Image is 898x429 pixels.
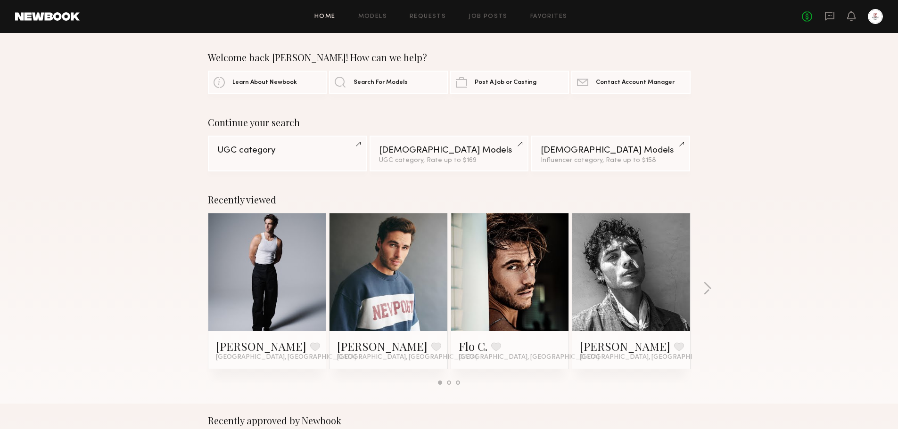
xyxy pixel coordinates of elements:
div: UGC category, Rate up to $169 [379,157,519,164]
a: Post A Job or Casting [450,71,569,94]
span: Contact Account Manager [596,80,675,86]
a: UGC category [208,136,367,171]
a: [PERSON_NAME] [337,339,428,354]
a: [PERSON_NAME] [580,339,670,354]
a: Home [314,14,336,20]
div: Continue your search [208,117,691,128]
a: Requests [410,14,446,20]
a: Contact Account Manager [571,71,690,94]
span: [GEOGRAPHIC_DATA], [GEOGRAPHIC_DATA] [580,354,720,361]
span: [GEOGRAPHIC_DATA], [GEOGRAPHIC_DATA] [459,354,599,361]
a: Models [358,14,387,20]
a: Favorites [530,14,568,20]
div: Influencer category, Rate up to $158 [541,157,681,164]
a: Flo C. [459,339,487,354]
div: [DEMOGRAPHIC_DATA] Models [379,146,519,155]
span: Learn About Newbook [232,80,297,86]
a: [DEMOGRAPHIC_DATA] ModelsUGC category, Rate up to $169 [370,136,528,171]
div: Recently viewed [208,194,691,205]
span: Search For Models [354,80,408,86]
div: Recently approved by Newbook [208,415,691,426]
a: Learn About Newbook [208,71,327,94]
a: Job Posts [469,14,508,20]
a: Search For Models [329,71,448,94]
div: UGC category [217,146,357,155]
span: [GEOGRAPHIC_DATA], [GEOGRAPHIC_DATA] [216,354,356,361]
div: [DEMOGRAPHIC_DATA] Models [541,146,681,155]
a: [DEMOGRAPHIC_DATA] ModelsInfluencer category, Rate up to $158 [531,136,690,171]
span: [GEOGRAPHIC_DATA], [GEOGRAPHIC_DATA] [337,354,478,361]
div: Welcome back [PERSON_NAME]! How can we help? [208,52,691,63]
span: Post A Job or Casting [475,80,536,86]
a: [PERSON_NAME] [216,339,306,354]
